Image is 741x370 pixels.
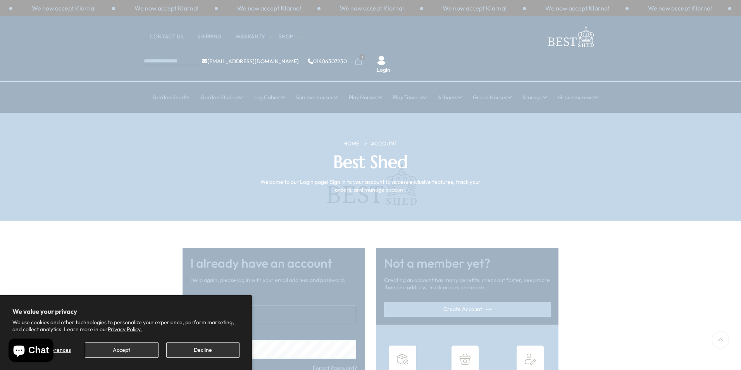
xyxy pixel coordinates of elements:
[6,339,56,364] inbox-online-store-chat: Shopify online store chat
[85,342,158,358] button: Accept
[166,342,240,358] button: Decline
[108,326,142,333] a: Privacy Policy.
[12,308,240,315] h2: We value your privacy
[12,319,240,333] p: We use cookies and other technologies to personalize your experience, perform marketing, and coll...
